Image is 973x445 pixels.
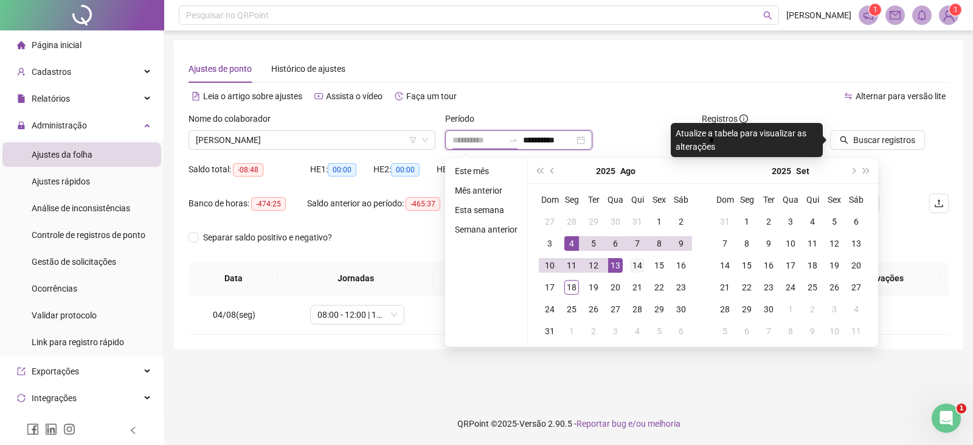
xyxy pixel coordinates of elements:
[827,324,842,338] div: 10
[445,112,482,125] label: Período
[251,197,286,211] span: -474:25
[805,302,820,317] div: 2
[758,320,780,342] td: 2025-10-07
[652,236,667,251] div: 8
[608,302,623,317] div: 27
[564,324,579,338] div: 1
[957,404,966,413] span: 1
[203,91,302,101] span: Leia o artigo sobre ajustes
[783,302,798,317] div: 1
[845,211,867,233] td: 2025-09-06
[626,298,648,320] td: 2025-08-28
[326,91,383,101] span: Assista o vídeo
[714,189,736,211] th: Dom
[608,236,623,251] div: 6
[608,214,623,229] div: 30
[845,254,867,276] td: 2025-09-20
[670,189,692,211] th: Sáb
[761,324,776,338] div: 7
[739,302,754,317] div: 29
[564,214,579,229] div: 28
[561,298,583,320] td: 2025-08-25
[213,310,255,320] span: 04/08(seg)
[648,233,670,254] td: 2025-08-08
[564,302,579,317] div: 25
[196,131,428,149] span: ANTONIA SELMA LOPES DOS SANTOS
[827,236,842,251] div: 12
[758,233,780,254] td: 2025-09-09
[533,159,546,183] button: super-prev-year
[648,211,670,233] td: 2025-08-01
[328,163,356,177] span: 00:00
[652,258,667,273] div: 15
[63,423,75,435] span: instagram
[736,276,758,298] td: 2025-09-22
[32,150,92,159] span: Ajustes da folha
[780,298,802,320] td: 2025-10-01
[32,94,70,103] span: Relatórios
[739,214,754,229] div: 1
[702,112,748,125] span: Registros
[271,64,345,74] span: Histórico de ajustes
[863,10,874,21] span: notification
[802,233,823,254] td: 2025-09-11
[845,320,867,342] td: 2025-10-11
[823,233,845,254] td: 2025-09-12
[736,233,758,254] td: 2025-09-08
[840,136,848,144] span: search
[873,5,878,14] span: 1
[758,254,780,276] td: 2025-09-16
[630,280,645,295] div: 21
[805,214,820,229] div: 4
[561,211,583,233] td: 2025-07-28
[608,324,623,338] div: 3
[670,211,692,233] td: 2025-08-02
[718,324,732,338] div: 5
[519,419,546,429] span: Versão
[849,280,864,295] div: 27
[783,324,798,338] div: 8
[626,320,648,342] td: 2025-09-04
[406,197,440,211] span: -465:37
[849,258,864,273] div: 20
[739,236,754,251] div: 8
[542,324,557,338] div: 31
[32,177,90,186] span: Ajustes rápidos
[671,123,823,157] div: Atualize a tabela para visualizar as alterações
[406,91,457,101] span: Faça um tour
[823,298,845,320] td: 2025-10-03
[583,276,604,298] td: 2025-08-19
[856,91,946,101] span: Alternar para versão lite
[604,233,626,254] td: 2025-08-06
[583,298,604,320] td: 2025-08-26
[823,211,845,233] td: 2025-09-05
[450,222,522,237] li: Semana anterior
[758,211,780,233] td: 2025-09-02
[583,189,604,211] th: Ter
[604,298,626,320] td: 2025-08-27
[433,262,529,295] th: Entrada 1
[17,394,26,402] span: sync
[583,211,604,233] td: 2025-07-29
[626,233,648,254] td: 2025-08-07
[561,276,583,298] td: 2025-08-18
[561,254,583,276] td: 2025-08-11
[739,324,754,338] div: 6
[17,121,26,130] span: lock
[32,40,81,50] span: Página inicial
[542,258,557,273] div: 10
[802,254,823,276] td: 2025-09-18
[849,236,864,251] div: 13
[409,136,417,144] span: filter
[761,302,776,317] div: 30
[827,272,930,285] span: Observações
[586,236,601,251] div: 5
[845,189,867,211] th: Sáb
[849,214,864,229] div: 6
[583,233,604,254] td: 2025-08-05
[780,211,802,233] td: 2025-09-03
[317,306,397,324] span: 08:00 - 12:00 | 13:00 - 17:48
[542,302,557,317] div: 24
[805,236,820,251] div: 11
[739,280,754,295] div: 22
